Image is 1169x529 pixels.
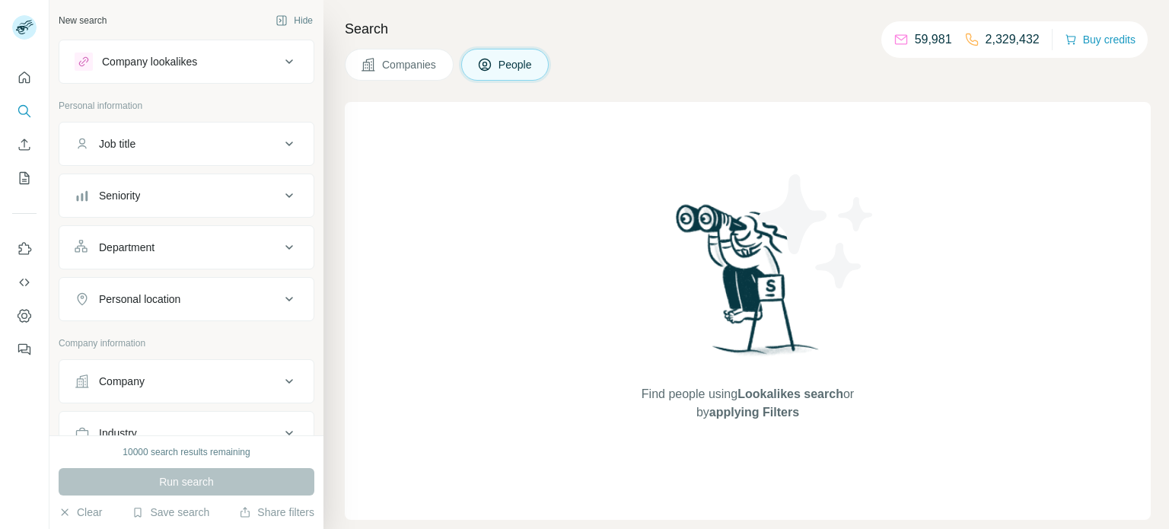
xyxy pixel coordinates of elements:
[12,336,37,363] button: Feedback
[239,505,314,520] button: Share filters
[12,131,37,158] button: Enrich CSV
[59,336,314,350] p: Company information
[102,54,197,69] div: Company lookalikes
[59,43,314,80] button: Company lookalikes
[737,387,843,400] span: Lookalikes search
[99,240,154,255] div: Department
[12,302,37,330] button: Dashboard
[123,445,250,459] div: 10000 search results remaining
[59,99,314,113] p: Personal information
[59,229,314,266] button: Department
[498,57,534,72] span: People
[915,30,952,49] p: 59,981
[59,126,314,162] button: Job title
[99,374,145,389] div: Company
[345,18,1151,40] h4: Search
[1065,29,1136,50] button: Buy credits
[626,385,869,422] span: Find people using or by
[986,30,1040,49] p: 2,329,432
[12,269,37,296] button: Use Surfe API
[132,505,209,520] button: Save search
[99,136,135,151] div: Job title
[12,164,37,192] button: My lists
[99,425,137,441] div: Industry
[709,406,799,419] span: applying Filters
[99,292,180,307] div: Personal location
[59,363,314,400] button: Company
[59,505,102,520] button: Clear
[99,188,140,203] div: Seniority
[12,235,37,263] button: Use Surfe on LinkedIn
[59,177,314,214] button: Seniority
[59,281,314,317] button: Personal location
[12,64,37,91] button: Quick start
[59,14,107,27] div: New search
[265,9,323,32] button: Hide
[59,415,314,451] button: Industry
[12,97,37,125] button: Search
[382,57,438,72] span: Companies
[669,200,827,370] img: Surfe Illustration - Woman searching with binoculars
[748,163,885,300] img: Surfe Illustration - Stars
